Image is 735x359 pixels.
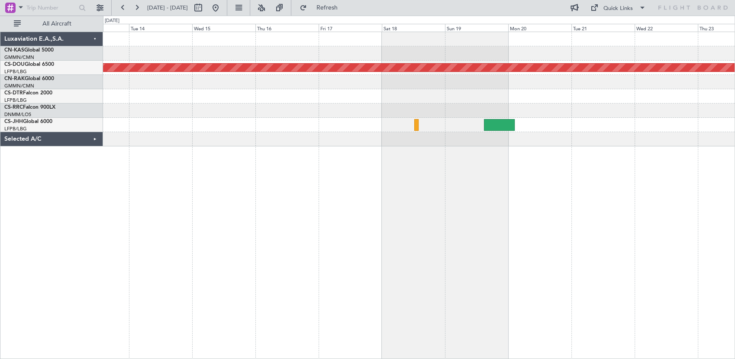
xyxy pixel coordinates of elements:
[4,119,52,124] a: CS-JHHGlobal 6000
[4,105,55,110] a: CS-RRCFalcon 900LX
[4,91,23,96] span: CS-DTR
[105,17,119,25] div: [DATE]
[319,24,382,32] div: Fri 17
[4,62,25,67] span: CS-DOU
[4,83,34,89] a: GMMN/CMN
[4,126,27,132] a: LFPB/LBG
[23,21,91,27] span: All Aircraft
[635,24,698,32] div: Wed 22
[508,24,571,32] div: Mon 20
[445,24,508,32] div: Sun 19
[586,1,650,15] button: Quick Links
[296,1,348,15] button: Refresh
[147,4,188,12] span: [DATE] - [DATE]
[4,76,54,81] a: CN-RAKGlobal 6000
[4,62,54,67] a: CS-DOUGlobal 6500
[4,91,52,96] a: CS-DTRFalcon 2000
[4,97,27,103] a: LFPB/LBG
[4,48,54,53] a: CN-KASGlobal 5000
[4,105,23,110] span: CS-RRC
[192,24,255,32] div: Wed 15
[382,24,445,32] div: Sat 18
[4,119,23,124] span: CS-JHH
[26,1,76,14] input: Trip Number
[4,54,34,61] a: GMMN/CMN
[4,68,27,75] a: LFPB/LBG
[4,48,24,53] span: CN-KAS
[571,24,635,32] div: Tue 21
[309,5,345,11] span: Refresh
[4,76,25,81] span: CN-RAK
[255,24,319,32] div: Thu 16
[4,111,31,118] a: DNMM/LOS
[10,17,94,31] button: All Aircraft
[129,24,192,32] div: Tue 14
[603,4,633,13] div: Quick Links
